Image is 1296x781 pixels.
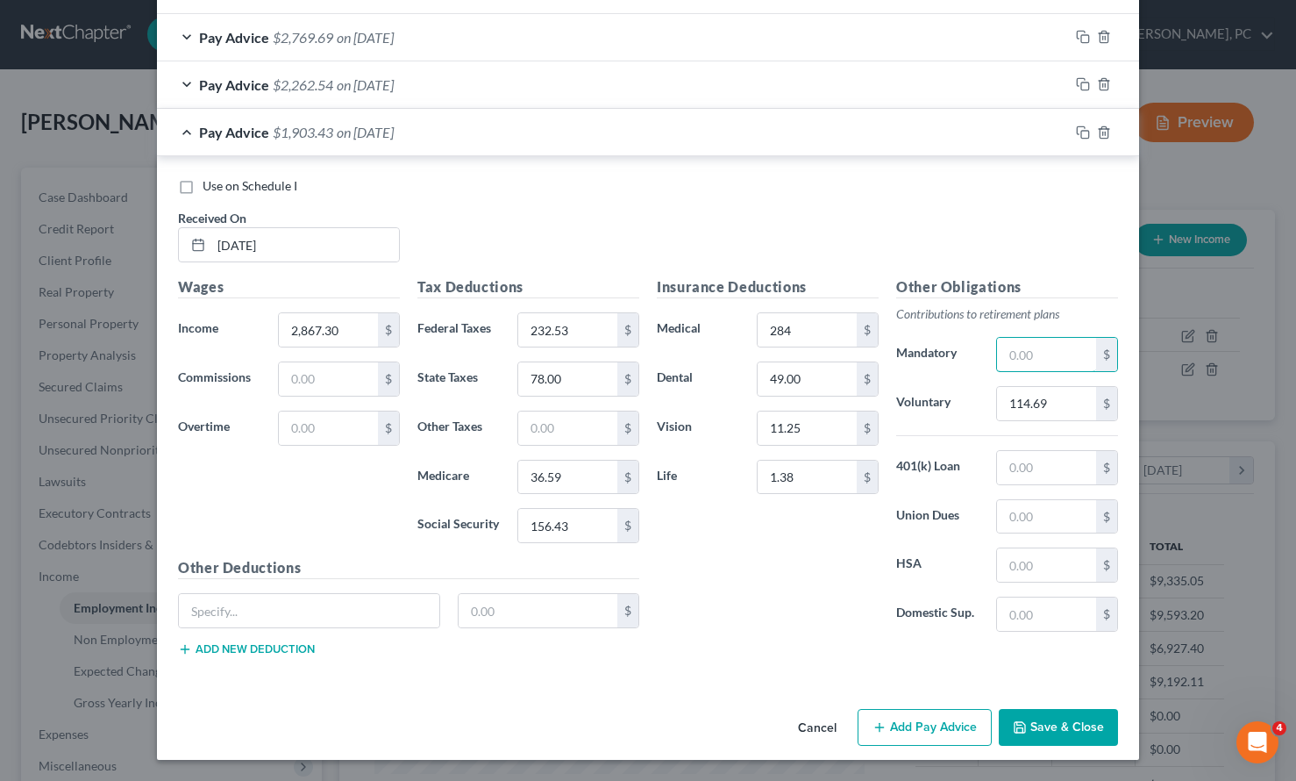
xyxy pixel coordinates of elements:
label: Vision [648,411,748,446]
div: $ [1096,598,1117,631]
input: 0.00 [758,362,857,396]
div: $ [617,509,638,542]
input: 0.00 [997,548,1096,582]
div: $ [857,412,878,445]
label: Commissions [169,362,269,397]
iframe: Intercom live chat [1236,721,1278,763]
span: $2,769.69 [273,29,333,46]
h5: Other Deductions [178,557,639,579]
div: $ [378,362,399,396]
div: $ [857,313,878,347]
input: 0.00 [518,362,617,396]
span: Pay Advice [199,76,269,93]
input: 0.00 [459,594,618,627]
input: 0.00 [997,451,1096,484]
div: $ [1096,387,1117,420]
span: Use on Schedule I [203,178,297,193]
input: 0.00 [518,461,617,494]
span: $2,262.54 [273,76,333,93]
label: HSA [887,548,987,583]
div: $ [857,362,878,396]
label: Other Taxes [409,411,509,446]
input: 0.00 [997,598,1096,631]
span: Income [178,320,218,335]
input: 0.00 [997,338,1096,371]
div: $ [617,461,638,494]
span: Pay Advice [199,124,269,140]
div: $ [617,362,638,396]
label: Federal Taxes [409,312,509,348]
div: $ [1096,338,1117,371]
div: $ [378,412,399,445]
button: Add new deduction [178,642,315,656]
label: 401(k) Loan [887,450,987,485]
input: 0.00 [997,387,1096,420]
div: $ [617,412,638,445]
label: Union Dues [887,499,987,534]
div: $ [617,313,638,347]
input: 0.00 [758,461,857,494]
button: Add Pay Advice [858,709,992,746]
label: Overtime [169,411,269,446]
label: Medical [648,312,748,348]
input: Specify... [179,594,439,627]
h5: Insurance Deductions [657,276,879,298]
label: Life [648,460,748,495]
input: 0.00 [518,313,617,347]
h5: Tax Deductions [417,276,639,298]
input: 0.00 [279,313,378,347]
span: Pay Advice [199,29,269,46]
label: State Taxes [409,362,509,397]
input: 0.00 [279,412,378,445]
div: $ [1096,451,1117,484]
input: 0.00 [758,313,857,347]
label: Social Security [409,508,509,543]
input: 0.00 [997,500,1096,534]
div: $ [857,461,878,494]
button: Cancel [784,711,851,746]
h5: Other Obligations [896,276,1118,298]
span: 4 [1272,721,1286,735]
label: Dental [648,362,748,397]
div: $ [378,313,399,347]
label: Voluntary [887,386,987,421]
input: MM/DD/YYYY [211,228,399,262]
input: 0.00 [279,362,378,396]
input: 0.00 [518,509,617,542]
div: $ [617,594,638,627]
span: on [DATE] [337,124,394,140]
label: Medicare [409,460,509,495]
div: $ [1096,548,1117,582]
label: Mandatory [887,337,987,372]
input: 0.00 [758,412,857,445]
div: $ [1096,500,1117,534]
button: Save & Close [999,709,1118,746]
span: $1,903.43 [273,124,333,140]
h5: Wages [178,276,400,298]
input: 0.00 [518,412,617,445]
label: Domestic Sup. [887,597,987,632]
span: on [DATE] [337,76,394,93]
span: on [DATE] [337,29,394,46]
p: Contributions to retirement plans [896,305,1118,323]
span: Received On [178,211,246,226]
